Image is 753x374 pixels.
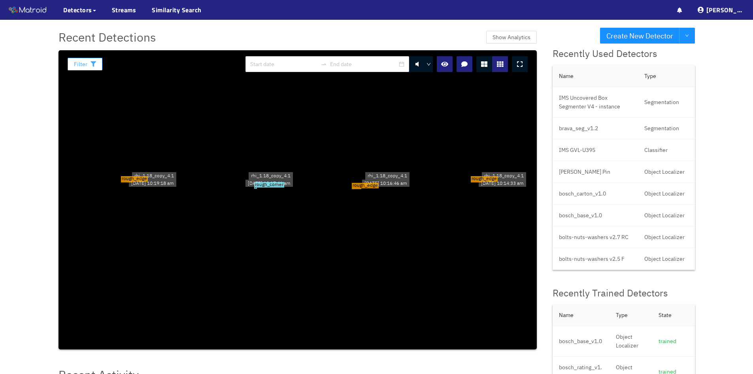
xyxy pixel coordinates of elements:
button: Show Analytics [486,31,537,44]
div: [DATE] 10:19:18 am [129,180,176,187]
div: rhi_1.18_copy_4.1 [132,172,176,180]
td: [PERSON_NAME] Pin [553,161,638,183]
button: down [679,28,695,44]
td: Object Localizer [638,205,695,226]
div: [DATE] 10:14:33 am [479,180,526,187]
span: rough_edge [121,176,148,182]
div: rhi_1.18_copy_4.1 [249,172,293,180]
div: Recently Trained Detectors [553,286,695,301]
td: IMS GVL-U395 [553,139,638,161]
th: Type [638,65,695,87]
span: rough_edge [352,183,379,188]
td: bolts-nuts-washers v2.7 RC [553,226,638,248]
th: State [652,304,695,326]
td: bosch_carton_v1.0 [553,183,638,205]
th: Name [553,65,638,87]
td: Classifier [638,139,695,161]
span: Recent Detections [59,28,156,46]
span: down [685,34,689,38]
td: Object Localizer [638,183,695,205]
div: Recently Used Detectors [553,46,695,61]
td: Segmentation [638,118,695,139]
span: to [321,61,327,67]
div: rhi_1.18_copy_4.1 [482,172,526,180]
div: [DATE] 10:16:46 am [362,180,410,187]
div: [DATE] 10:17:46 am [245,180,293,187]
div: rhi_1.18_copy_4.1 [365,172,410,180]
td: Object Localizer [638,248,695,270]
img: Matroid logo [8,4,47,16]
input: End date [330,60,397,68]
input: Start date [250,60,317,68]
td: brava_seg_v1.2 [553,118,638,139]
a: Streams [112,5,136,15]
button: Filter [68,58,102,70]
th: Name [553,304,610,326]
th: Type [610,304,652,326]
td: Object Localizer [638,226,695,248]
span: Filter [74,60,87,68]
span: down [427,62,431,67]
div: trained [659,337,689,346]
td: bosch_base_v1.0 [553,326,610,357]
td: IMS Uncovered Box Segmenter V4 - instance [553,87,638,118]
span: swap-right [321,61,327,67]
span: Show Analytics [493,33,530,42]
span: Create New Detector [606,30,673,42]
td: bosch_base_v1.0 [553,205,638,226]
span: rough_corner [254,182,284,188]
td: Object Localizer [638,161,695,183]
td: Segmentation [638,87,695,118]
td: bolts-nuts-washers v2.5 F [553,248,638,270]
span: rough_edge [471,176,498,182]
a: Similarity Search [152,5,202,15]
span: Detectors [63,5,92,15]
td: Object Localizer [610,326,652,357]
button: Create New Detector [600,28,679,44]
